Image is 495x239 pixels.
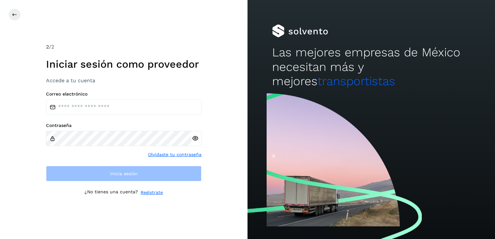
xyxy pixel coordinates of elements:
p: ¿No tienes una cuenta? [85,189,138,196]
button: Inicia sesión [46,166,201,181]
h1: Iniciar sesión como proveedor [46,58,201,70]
h3: Accede a tu cuenta [46,77,201,84]
a: Olvidaste tu contraseña [148,151,201,158]
label: Contraseña [46,123,201,128]
span: transportistas [317,74,395,88]
h2: Las mejores empresas de México necesitan más y mejores [272,45,470,88]
span: Inicia sesión [110,171,138,176]
label: Correo electrónico [46,91,201,97]
a: Regístrate [141,189,163,196]
div: /2 [46,43,201,51]
span: 2 [46,44,49,50]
